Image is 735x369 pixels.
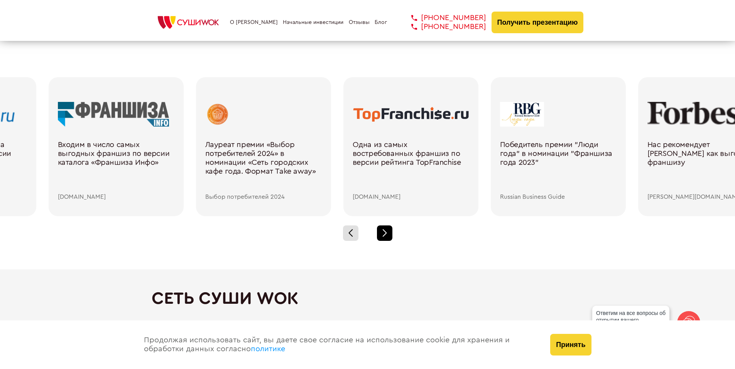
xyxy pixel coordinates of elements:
[349,19,370,25] a: Отзывы
[58,102,174,201] a: Входим в число самых выгодных франшиз по версии каталога «Франшиза Инфо» [DOMAIN_NAME]
[251,345,285,353] a: политике
[152,14,225,31] img: СУШИWOK
[500,193,617,200] div: Russian Business Guide
[58,140,174,194] div: Входим в число самых выгодных франшиз по версии каталога «Франшиза Инфо»
[230,19,278,25] a: О [PERSON_NAME]
[205,193,322,200] div: Выбор потребителей 2024
[283,19,343,25] a: Начальные инвестиции
[353,193,469,200] div: [DOMAIN_NAME]
[550,334,591,355] button: Принять
[400,22,486,31] a: [PHONE_NUMBER]
[152,289,584,308] h2: Сеть Суши Wok
[592,306,669,334] div: Ответим на все вопросы об открытии вашего [PERSON_NAME]!
[500,140,617,194] div: Победитель премии "Люди года" в номинации "Франшиза года 2023"
[375,19,387,25] a: Блог
[58,193,174,200] div: [DOMAIN_NAME]
[353,140,469,194] div: Одна из самых востребованных франшиз по версии рейтинга TopFranchise
[136,320,543,369] div: Продолжая использовать сайт, вы даете свое согласие на использование cookie для хранения и обрабо...
[400,14,486,22] a: [PHONE_NUMBER]
[492,12,584,33] button: Получить презентацию
[205,140,322,194] div: Лауреат премии «Выбор потребителей 2024» в номинации «Сеть городских кафе года. Формат Take away»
